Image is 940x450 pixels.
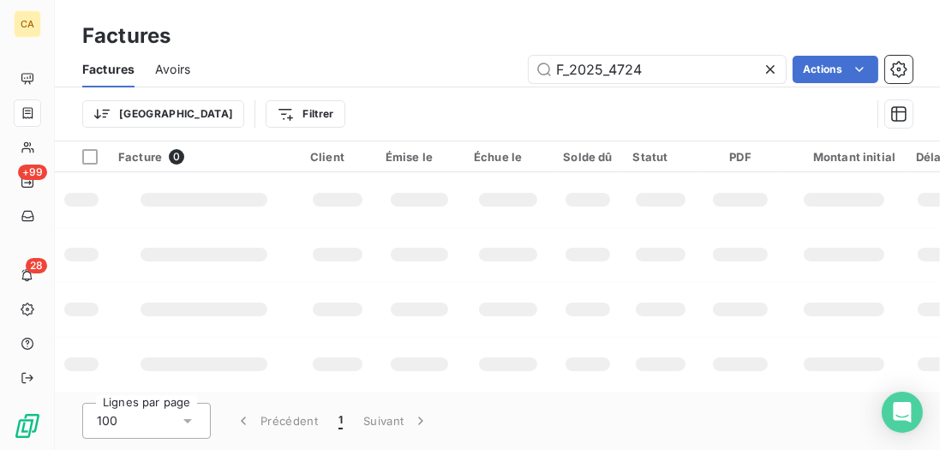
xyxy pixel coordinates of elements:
[882,392,923,433] div: Open Intercom Messenger
[338,412,343,429] span: 1
[328,403,353,439] button: 1
[633,150,689,164] div: Statut
[14,10,41,38] div: CA
[97,412,117,429] span: 100
[310,150,365,164] div: Client
[14,168,40,195] a: +99
[793,56,878,83] button: Actions
[14,412,41,440] img: Logo LeanPay
[169,149,184,165] span: 0
[709,150,771,164] div: PDF
[26,258,47,273] span: 28
[155,61,190,78] span: Avoirs
[386,150,453,164] div: Émise le
[82,100,244,128] button: [GEOGRAPHIC_DATA]
[563,150,612,164] div: Solde dû
[353,403,440,439] button: Suivant
[529,56,786,83] input: Rechercher
[82,61,135,78] span: Factures
[82,21,171,51] h3: Factures
[118,150,162,164] span: Facture
[474,150,542,164] div: Échue le
[225,403,328,439] button: Précédent
[18,165,47,180] span: +99
[793,150,895,164] div: Montant initial
[266,100,344,128] button: Filtrer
